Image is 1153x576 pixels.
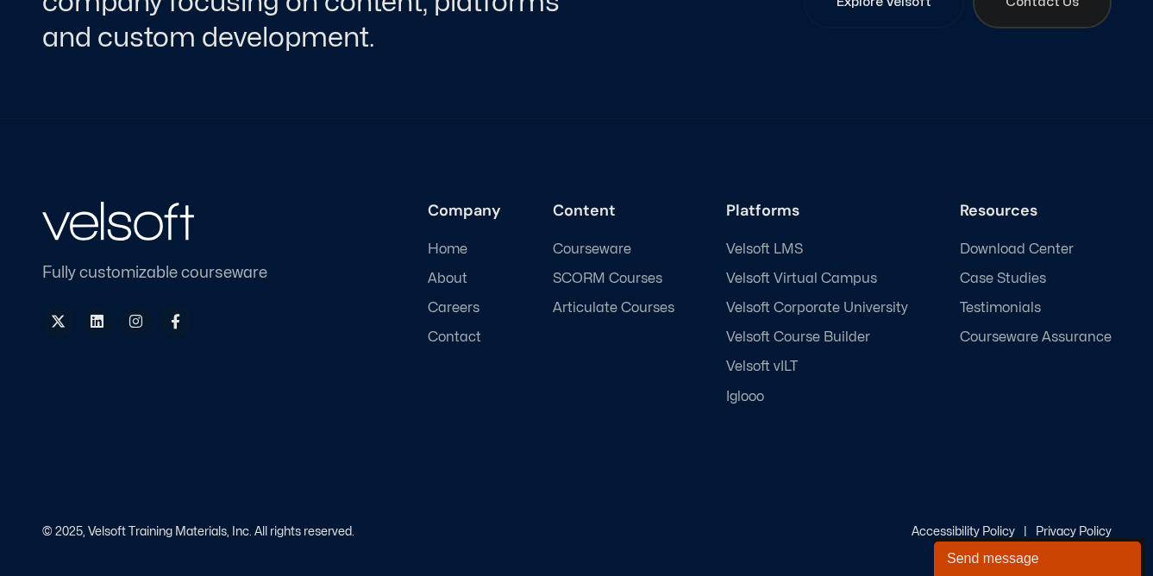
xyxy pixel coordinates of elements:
[428,202,501,221] h3: Company
[960,300,1112,316] a: Testimonials
[428,329,481,346] span: Contact
[726,329,870,346] span: Velsoft Course Builder
[428,241,467,258] span: Home
[960,202,1112,221] h3: Resources
[42,261,296,285] p: Fully customizable courseware
[553,271,662,287] span: SCORM Courses
[42,526,354,538] p: © 2025, Velsoft Training Materials, Inc. All rights reserved.
[553,202,674,221] h3: Content
[1024,526,1027,538] p: |
[934,538,1144,576] iframe: chat widget
[960,271,1046,287] span: Case Studies
[726,389,908,405] a: Iglooo
[726,389,764,405] span: Iglooo
[553,271,674,287] a: SCORM Courses
[726,359,798,375] span: Velsoft vILT
[428,271,501,287] a: About
[428,300,479,316] span: Careers
[960,300,1041,316] span: Testimonials
[428,241,501,258] a: Home
[726,329,908,346] a: Velsoft Course Builder
[553,241,631,258] span: Courseware
[428,300,501,316] a: Careers
[428,271,467,287] span: About
[726,271,908,287] a: Velsoft Virtual Campus
[726,241,908,258] a: Velsoft LMS
[726,271,877,287] span: Velsoft Virtual Campus
[1036,526,1112,537] a: Privacy Policy
[428,329,501,346] a: Contact
[553,300,674,316] a: Articulate Courses
[726,241,803,258] span: Velsoft LMS
[960,241,1074,258] span: Download Center
[960,241,1112,258] a: Download Center
[726,359,908,375] a: Velsoft vILT
[960,271,1112,287] a: Case Studies
[726,300,908,316] a: Velsoft Corporate University
[912,526,1015,537] a: Accessibility Policy
[553,241,674,258] a: Courseware
[960,329,1112,346] a: Courseware Assurance
[726,202,908,221] h3: Platforms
